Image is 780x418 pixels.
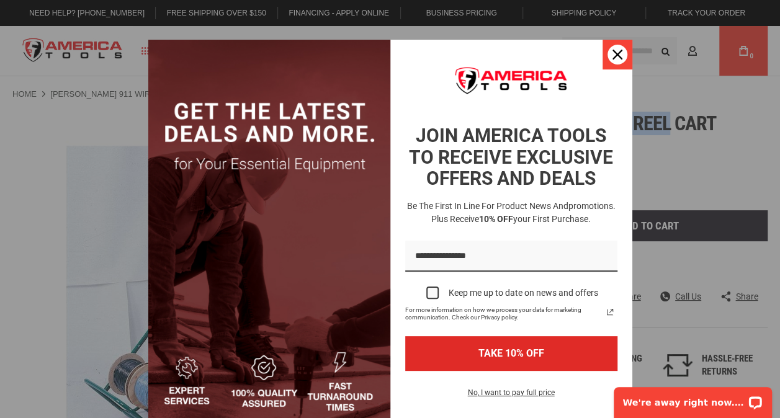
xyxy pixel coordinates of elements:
[405,336,617,370] button: TAKE 10% OFF
[405,241,617,272] input: Email field
[458,386,565,407] button: No, I want to pay full price
[431,201,616,224] span: promotions. Plus receive your first purchase.
[606,379,780,418] iframe: LiveChat chat widget
[403,200,620,226] h3: Be the first in line for product news and
[449,288,598,298] div: Keep me up to date on news and offers
[612,50,622,60] svg: close icon
[405,306,603,321] span: For more information on how we process your data for marketing communication. Check our Privacy p...
[603,40,632,69] button: Close
[603,305,617,319] svg: link icon
[409,125,613,189] strong: JOIN AMERICA TOOLS TO RECEIVE EXCLUSIVE OFFERS AND DEALS
[603,305,617,319] a: Read our Privacy Policy
[479,214,513,224] strong: 10% OFF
